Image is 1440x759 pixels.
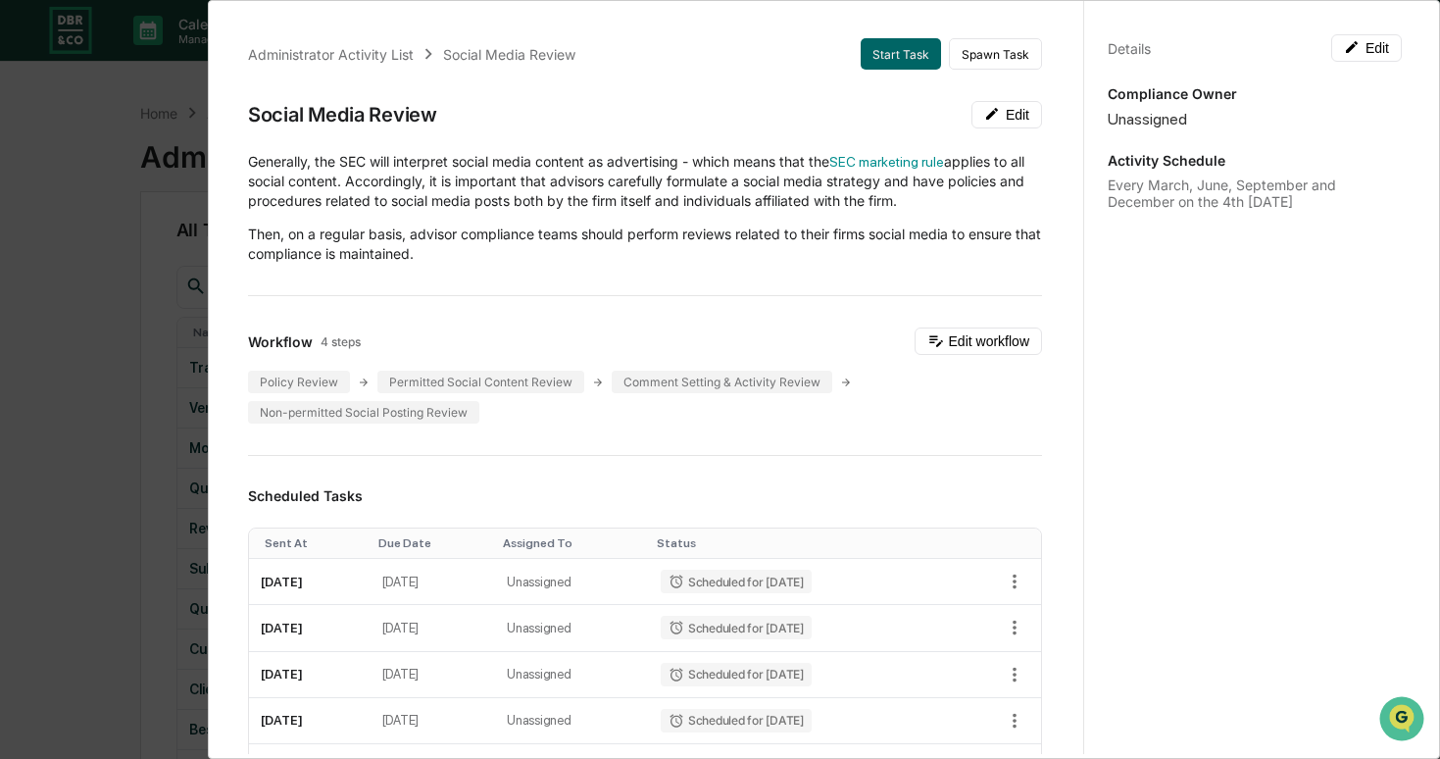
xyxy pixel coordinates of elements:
[661,709,812,733] div: Scheduled for [DATE]
[163,267,170,282] span: •
[20,403,35,419] div: 🖐️
[249,559,371,605] td: [DATE]
[333,156,357,179] button: Start new chat
[612,371,832,393] div: Comment Setting & Activity Review
[1108,85,1402,102] p: Compliance Owner
[88,170,270,185] div: We're available if you need us!
[20,301,51,332] img: Cece Ferraez
[174,320,214,335] span: [DATE]
[248,46,414,63] div: Administrator Activity List
[321,334,361,349] span: 4 steps
[39,401,126,421] span: Preclearance
[12,430,131,466] a: 🔎Data Lookup
[1108,152,1402,169] p: Activity Schedule
[195,486,237,501] span: Pylon
[371,698,495,744] td: [DATE]
[12,393,134,429] a: 🖐️Preclearance
[1377,694,1430,747] iframe: Open customer support
[20,248,51,279] img: Cece Ferraez
[88,150,322,170] div: Start new chat
[248,401,479,424] div: Non-permitted Social Posting Review
[503,536,641,550] div: Toggle SortBy
[657,536,942,550] div: Toggle SortBy
[249,605,371,651] td: [DATE]
[861,38,941,70] button: Start Task
[443,46,575,63] div: Social Media Review
[138,485,237,501] a: Powered byPylon
[1108,40,1151,57] div: Details
[249,652,371,698] td: [DATE]
[377,371,584,393] div: Permitted Social Content Review
[495,559,649,605] td: Unassigned
[371,605,495,651] td: [DATE]
[248,103,437,126] div: Social Media Review
[304,214,357,237] button: See all
[248,152,1042,211] p: Generally, the SEC will interpret social media content as advertising - which means that the appl...
[915,328,1042,355] button: Edit workflow
[41,150,76,185] img: 1751574470498-79e402a7-3db9-40a0-906f-966fe37d0ed6
[661,570,812,593] div: Scheduled for [DATE]
[248,371,350,393] div: Policy Review
[829,154,944,170] a: SEC marketing rule
[20,440,35,456] div: 🔎
[249,698,371,744] td: [DATE]
[661,663,812,686] div: Scheduled for [DATE]
[661,616,812,639] div: Scheduled for [DATE]
[248,333,313,350] span: Workflow
[39,438,124,458] span: Data Lookup
[134,393,251,429] a: 🗄️Attestations
[971,101,1042,128] button: Edit
[248,487,1042,504] h3: Scheduled Tasks
[20,150,55,185] img: 1746055101610-c473b297-6a78-478c-a979-82029cc54cd1
[1108,110,1402,128] div: Unassigned
[265,536,363,550] div: Toggle SortBy
[20,218,131,233] div: Past conversations
[162,401,243,421] span: Attestations
[949,38,1042,70] button: Spawn Task
[20,41,357,73] p: How can we help?
[1108,177,1402,210] div: Every March, June, September and December on the 4th [DATE]
[142,403,158,419] div: 🗄️
[174,267,258,282] span: 2 minutes ago
[371,652,495,698] td: [DATE]
[61,267,159,282] span: [PERSON_NAME]
[378,536,487,550] div: Toggle SortBy
[495,652,649,698] td: Unassigned
[495,605,649,651] td: Unassigned
[61,320,159,335] span: [PERSON_NAME]
[163,320,170,335] span: •
[1331,34,1402,62] button: Edit
[495,698,649,744] td: Unassigned
[248,225,1042,264] p: Then, on a regular basis, advisor compliance teams should perform reviews related to their firms ...
[371,559,495,605] td: [DATE]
